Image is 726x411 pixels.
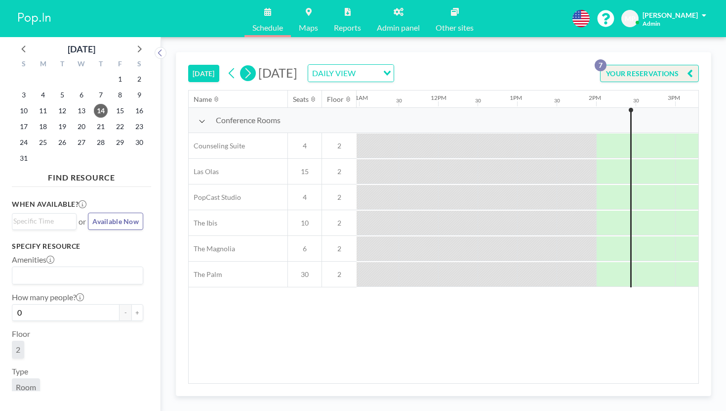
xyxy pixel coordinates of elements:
[396,97,402,104] div: 30
[377,24,420,32] span: Admin panel
[595,59,606,71] p: 7
[288,219,322,228] span: 10
[79,217,86,227] span: or
[643,11,698,19] span: [PERSON_NAME]
[189,193,241,202] span: PopCast Studio
[16,345,20,355] span: 2
[334,24,361,32] span: Reports
[12,329,30,339] label: Floor
[322,270,357,279] span: 2
[132,88,146,102] span: Saturday, August 9, 2025
[13,216,71,227] input: Search for option
[12,169,151,183] h4: FIND RESOURCE
[633,97,639,104] div: 30
[75,120,88,134] span: Wednesday, August 20, 2025
[16,382,36,392] span: Room
[288,270,322,279] span: 30
[12,214,76,228] div: Search for option
[94,104,108,118] span: Thursday, August 14, 2025
[113,136,127,149] span: Friday, August 29, 2025
[188,65,219,82] button: [DATE]
[431,94,446,101] div: 12PM
[554,97,560,104] div: 30
[129,58,149,71] div: S
[36,136,50,149] span: Monday, August 25, 2025
[120,304,131,321] button: -
[55,136,69,149] span: Tuesday, August 26, 2025
[12,255,54,265] label: Amenities
[36,88,50,102] span: Monday, August 4, 2025
[91,58,110,71] div: T
[327,95,344,104] div: Floor
[510,94,522,101] div: 1PM
[12,242,143,251] h3: Specify resource
[12,267,143,284] div: Search for option
[310,67,358,80] span: DAILY VIEW
[625,14,636,23] span: MP
[132,72,146,86] span: Saturday, August 2, 2025
[68,42,95,56] div: [DATE]
[92,217,139,226] span: Available Now
[17,104,31,118] span: Sunday, August 10, 2025
[359,67,377,80] input: Search for option
[13,269,137,282] input: Search for option
[55,88,69,102] span: Tuesday, August 5, 2025
[216,115,281,125] span: Conference Rooms
[322,141,357,150] span: 2
[189,244,235,253] span: The Magnolia
[352,94,368,101] div: 11AM
[34,58,53,71] div: M
[17,136,31,149] span: Sunday, August 24, 2025
[55,104,69,118] span: Tuesday, August 12, 2025
[643,20,660,27] span: Admin
[436,24,474,32] span: Other sites
[17,120,31,134] span: Sunday, August 17, 2025
[75,104,88,118] span: Wednesday, August 13, 2025
[17,88,31,102] span: Sunday, August 3, 2025
[75,136,88,149] span: Wednesday, August 27, 2025
[55,120,69,134] span: Tuesday, August 19, 2025
[36,120,50,134] span: Monday, August 18, 2025
[600,65,699,82] button: YOUR RESERVATIONS7
[132,104,146,118] span: Saturday, August 16, 2025
[194,95,212,104] div: Name
[589,94,601,101] div: 2PM
[16,9,53,29] img: organization-logo
[94,88,108,102] span: Thursday, August 7, 2025
[94,120,108,134] span: Thursday, August 21, 2025
[75,88,88,102] span: Wednesday, August 6, 2025
[132,136,146,149] span: Saturday, August 30, 2025
[308,65,394,82] div: Search for option
[288,141,322,150] span: 4
[113,120,127,134] span: Friday, August 22, 2025
[189,270,222,279] span: The Palm
[113,104,127,118] span: Friday, August 15, 2025
[132,120,146,134] span: Saturday, August 23, 2025
[288,193,322,202] span: 4
[113,72,127,86] span: Friday, August 1, 2025
[322,244,357,253] span: 2
[252,24,283,32] span: Schedule
[299,24,318,32] span: Maps
[189,167,219,176] span: Las Olas
[88,213,143,230] button: Available Now
[12,292,84,302] label: How many people?
[258,65,297,80] span: [DATE]
[322,219,357,228] span: 2
[113,88,127,102] span: Friday, August 8, 2025
[293,95,309,104] div: Seats
[36,104,50,118] span: Monday, August 11, 2025
[475,97,481,104] div: 30
[668,94,680,101] div: 3PM
[53,58,72,71] div: T
[322,167,357,176] span: 2
[131,304,143,321] button: +
[14,58,34,71] div: S
[94,136,108,149] span: Thursday, August 28, 2025
[12,366,28,376] label: Type
[288,244,322,253] span: 6
[72,58,91,71] div: W
[322,193,357,202] span: 2
[110,58,129,71] div: F
[189,141,245,150] span: Counseling Suite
